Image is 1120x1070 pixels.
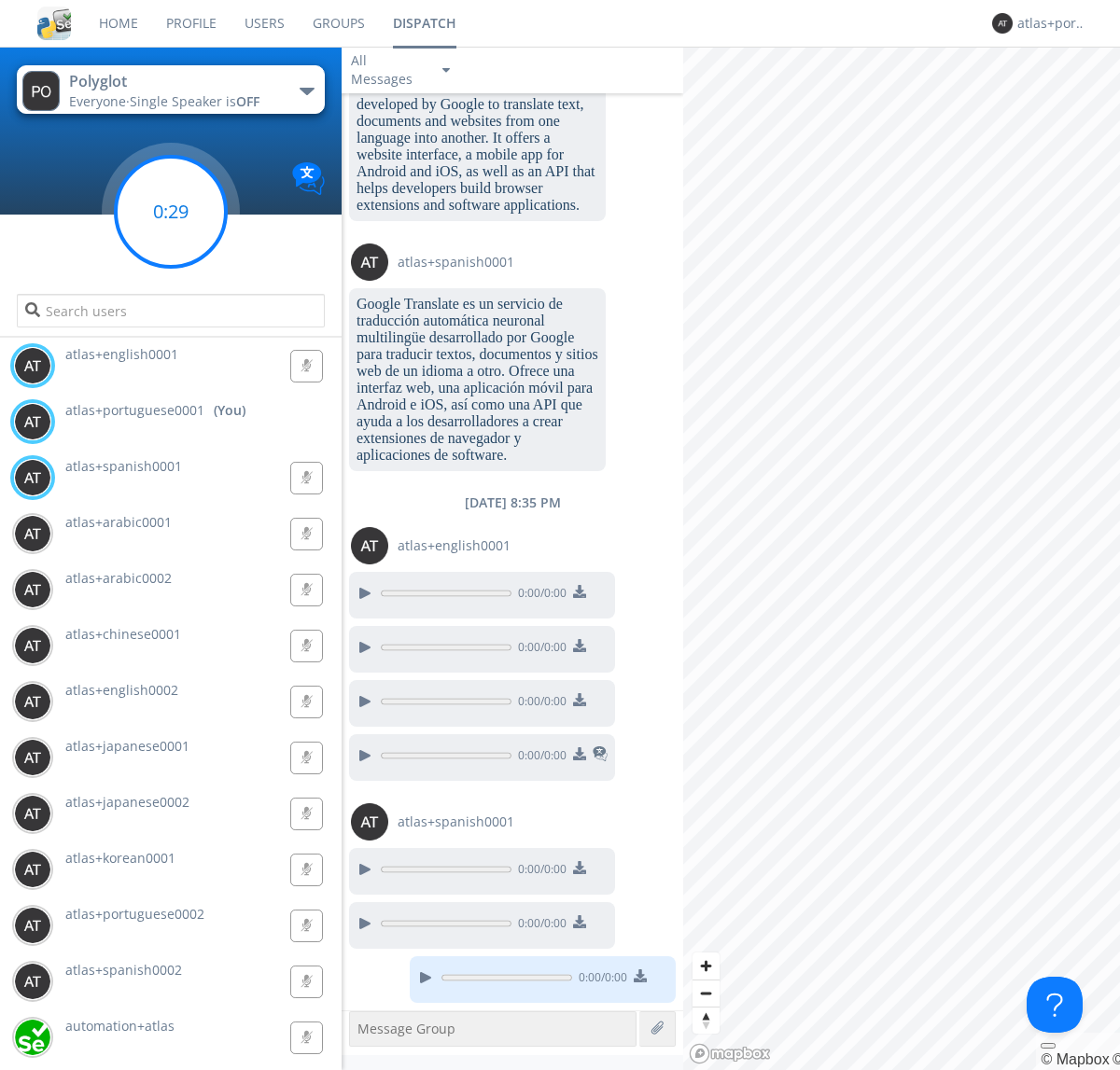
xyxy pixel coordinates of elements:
span: Single Speaker is [130,92,259,110]
span: 0:00 / 0:00 [572,969,627,990]
span: atlas+korean0001 [65,849,175,867]
span: 0:00 / 0:00 [511,639,567,660]
img: 373638.png [14,907,51,944]
img: 373638.png [351,803,388,841]
a: Mapbox logo [689,1043,771,1064]
div: All Messages [351,51,426,89]
div: Polyglot [69,71,279,92]
div: Everyone · [69,92,279,111]
span: OFF [236,92,259,110]
span: 0:00 / 0:00 [511,747,567,768]
span: atlas+portuguese0002 [65,905,204,923]
img: 373638.png [14,683,51,720]
span: 0:00 / 0:00 [511,585,567,605]
span: atlas+portuguese0001 [65,401,204,420]
span: This is a translated message [593,743,608,768]
img: 373638.png [992,13,1013,34]
span: 0:00 / 0:00 [511,861,567,882]
img: 373638.png [14,347,51,384]
div: atlas+portuguese0001 [1017,14,1087,33]
img: 373638.png [14,963,51,1000]
span: atlas+arabic0002 [65,569,172,587]
span: atlas+english0002 [65,681,178,699]
button: PolyglotEveryone·Single Speaker isOFF [17,65,324,114]
span: atlas+spanish0001 [65,457,182,475]
img: caret-down-sm.svg [442,68,450,73]
button: Zoom in [693,952,720,980]
span: 0:00 / 0:00 [511,693,567,714]
span: atlas+arabic0001 [65,513,172,531]
img: download media button [573,693,586,706]
img: 373638.png [14,795,51,832]
img: 373638.png [14,403,51,440]
img: 373638.png [14,459,51,496]
span: atlas+english0001 [65,345,178,363]
img: download media button [573,861,586,874]
img: 373638.png [14,627,51,664]
span: atlas+spanish0002 [65,961,182,979]
a: Mapbox [1041,1051,1109,1067]
dc-p: Google Translate es un servicio de traducción automática neuronal multilingüe desarrollado por Go... [357,296,598,464]
img: download media button [573,747,586,760]
div: (You) [214,401,245,420]
span: 0:00 / 0:00 [511,915,567,936]
img: download media button [573,915,586,928]
span: atlas+japanese0001 [65,737,189,755]
input: Search users [17,294,324,327]
img: cddb5a64eb264b2086981ab96f4c1ba7 [37,7,71,40]
img: 373638.png [351,243,388,281]
div: [DATE] 8:35 PM [342,493,683,512]
img: 373638.png [351,527,388,564]
button: Reset bearing to north [693,1007,720,1034]
span: atlas+spanish0001 [398,253,514,271]
img: 373638.png [14,515,51,552]
img: Translation enabled [292,162,325,195]
img: download media button [634,969,647,982]
img: 373638.png [14,571,51,608]
span: atlas+english0001 [398,536,511,555]
img: d2d01cd9b4174d08988066c6d424eccd [14,1019,51,1056]
img: download media button [573,639,586,652]
img: translated-message [593,746,608,761]
img: 373638.png [14,851,51,888]
span: automation+atlas [65,1017,175,1035]
span: atlas+japanese0002 [65,793,189,811]
span: atlas+chinese0001 [65,625,181,643]
img: 373638.png [14,739,51,776]
span: atlas+spanish0001 [398,813,514,831]
img: 373638.png [22,71,60,111]
img: download media button [573,585,586,598]
iframe: Toggle Customer Support [1027,977,1083,1033]
button: Zoom out [693,980,720,1007]
dc-p: Google Translate is a multilingual neural machine translation service developed by Google to tran... [357,63,598,214]
span: Zoom out [693,980,720,1007]
button: Toggle attribution [1041,1043,1056,1049]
